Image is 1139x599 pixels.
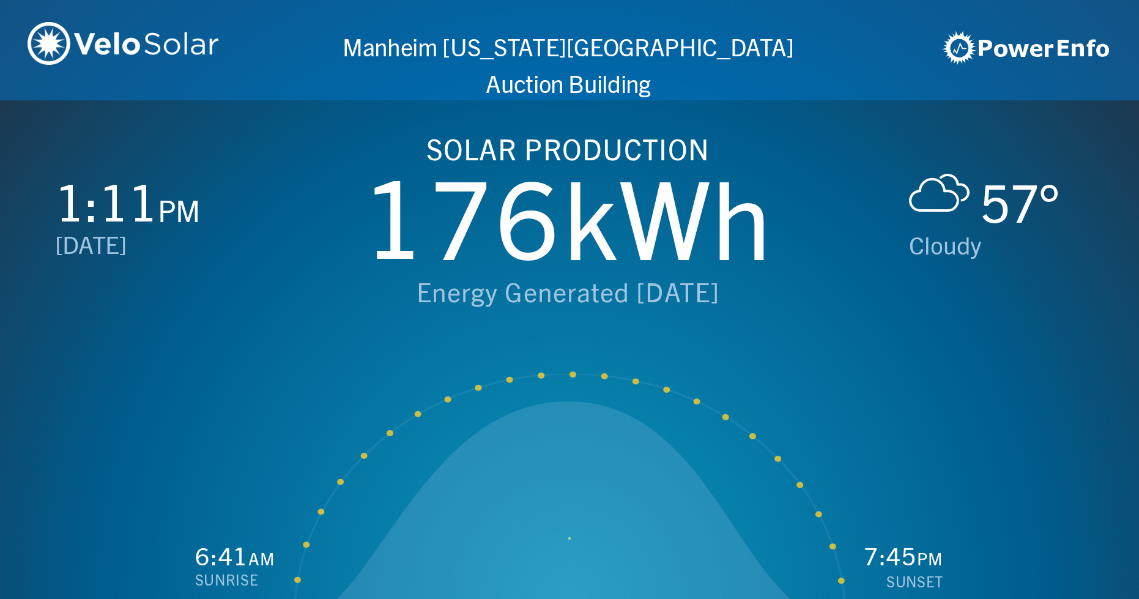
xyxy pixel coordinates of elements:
span: 57° [981,168,1059,237]
div: Cloudy [909,227,1130,266]
span: 176 [363,145,563,291]
span: SOLAR PRODUCTION [426,130,710,168]
img: Velo_Icons_04d.png [909,174,970,212]
span: [DATE] [55,228,126,261]
span: sunrise [195,570,259,590]
img: PowerEnfo-logo-white.png [941,30,1109,65]
span: Manheim [US_STATE][GEOGRAPHIC_DATA] Auction Building [343,31,799,100]
span: kWh [563,145,773,291]
span: 7:45 [864,540,917,572]
span: pm [917,547,943,570]
span: Energy Generated [DATE] [417,275,719,310]
span: sunset [886,572,943,592]
span: am [248,547,275,570]
span: 1:11 [55,168,158,236]
img: VeloSolarLogo.png [28,22,218,65]
span: PM [158,191,199,230]
span: 6:41 [195,540,248,572]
